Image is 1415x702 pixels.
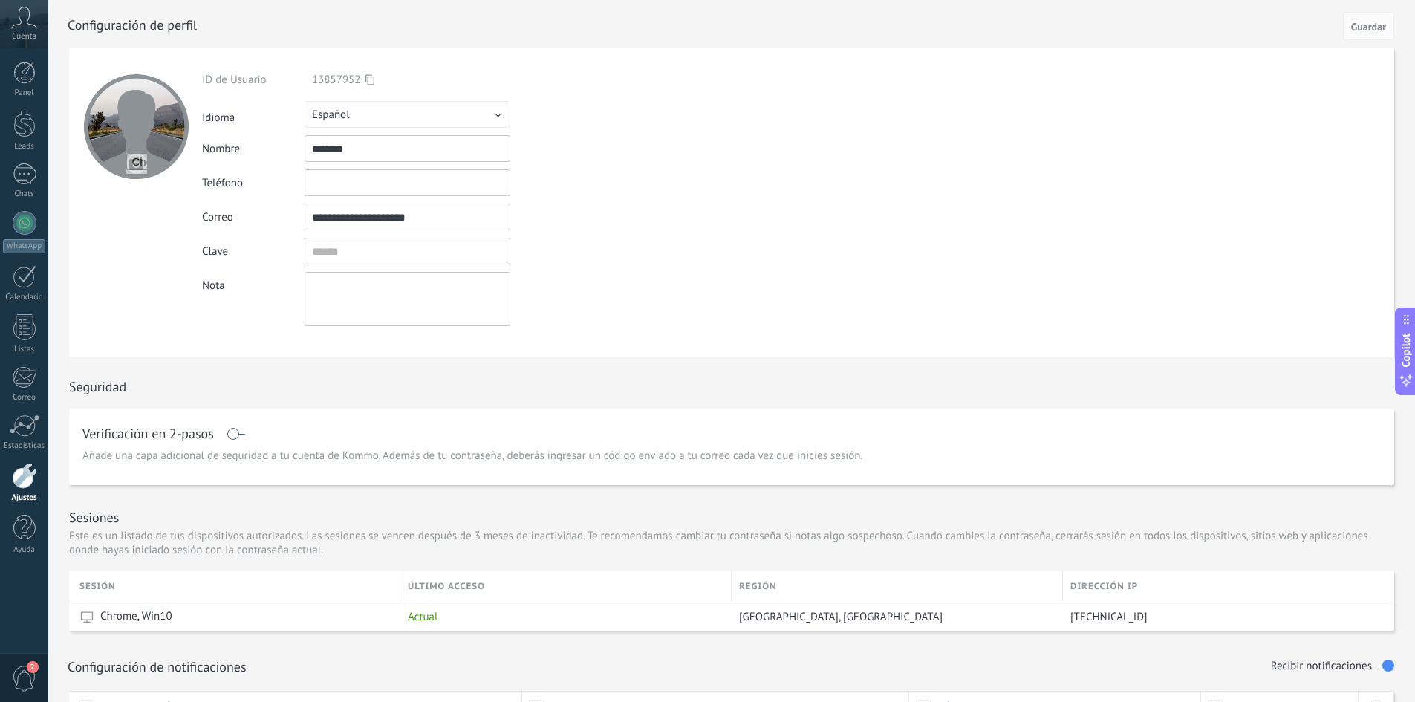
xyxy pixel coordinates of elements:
[3,239,45,253] div: WhatsApp
[312,108,350,122] span: Español
[69,509,119,526] h1: Sesiones
[312,73,360,87] span: 13857952
[3,441,46,451] div: Estadísticas
[739,610,943,624] span: [GEOGRAPHIC_DATA], [GEOGRAPHIC_DATA]
[202,210,305,224] div: Correo
[732,571,1062,602] div: Región
[202,142,305,156] div: Nombre
[1351,22,1386,32] span: Guardar
[3,393,46,403] div: Correo
[79,571,400,602] div: Sesión
[3,88,46,98] div: Panel
[732,602,1055,631] div: Dallas, United States
[202,272,305,293] div: Nota
[3,545,46,555] div: Ayuda
[3,293,46,302] div: Calendario
[202,105,305,125] div: Idioma
[68,658,247,675] h1: Configuración de notificaciones
[3,189,46,199] div: Chats
[1343,12,1394,40] button: Guardar
[408,610,437,624] span: Actual
[100,609,172,624] span: Chrome, Win10
[12,32,36,42] span: Cuenta
[1063,602,1383,631] div: 95.173.216.111
[82,449,863,464] span: Añade una capa adicional de seguridad a tu cuenta de Kommo. Además de tu contraseña, deberás ingr...
[3,345,46,354] div: Listas
[202,176,305,190] div: Teléfono
[69,529,1394,557] p: Este es un listado de tus dispositivos autorizados. Las sesiones se vencen después de 3 meses de ...
[202,244,305,259] div: Clave
[82,428,214,440] h1: Verificación en 2-pasos
[400,571,731,602] div: último acceso
[1399,333,1414,367] span: Copilot
[305,101,510,128] button: Español
[3,493,46,503] div: Ajustes
[27,661,39,673] span: 2
[3,142,46,152] div: Leads
[1063,571,1394,602] div: Dirección IP
[1271,660,1372,673] h1: Recibir notificaciones
[202,73,305,87] div: ID de Usuario
[1070,610,1148,624] span: [TECHNICAL_ID]
[69,378,126,395] h1: Seguridad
